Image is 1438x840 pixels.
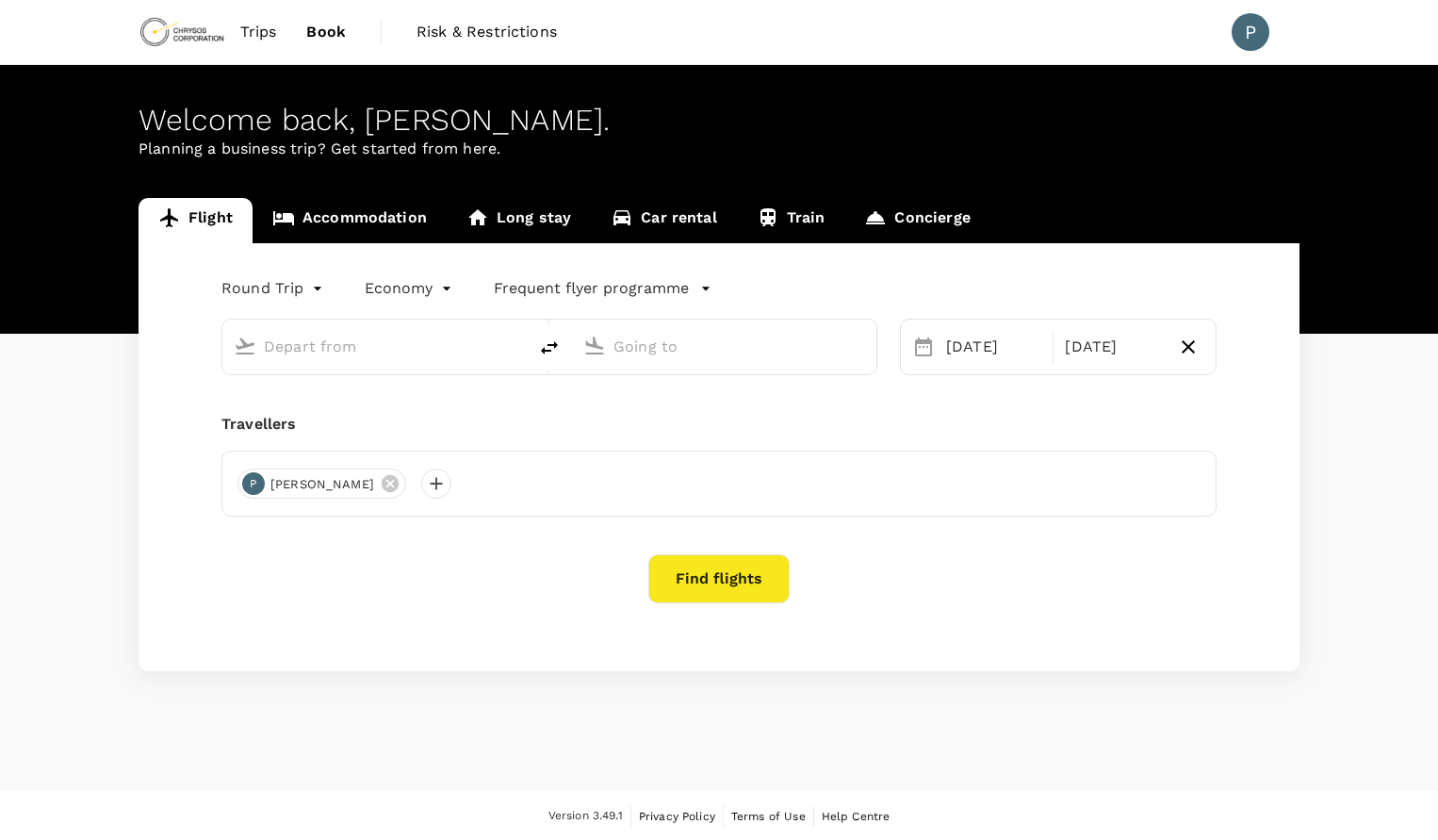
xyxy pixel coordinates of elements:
span: Terms of Use [731,810,806,823]
button: Open [863,344,867,348]
button: Find flights [648,554,790,603]
div: Round Trip [221,273,327,304]
p: Planning a business trip? Get started from here. [139,138,1299,160]
span: [PERSON_NAME] [259,475,385,494]
button: Open [514,344,517,348]
a: Train [737,198,845,243]
a: Help Centre [822,806,891,827]
a: Privacy Policy [639,806,715,827]
p: Frequent flyer programme [494,277,689,300]
div: Welcome back , [PERSON_NAME] . [139,103,1299,138]
div: Travellers [221,413,1217,436]
a: Flight [139,198,253,243]
input: Going to [613,332,837,361]
button: delete [527,325,572,371]
img: Chrysos Corporation [139,11,225,53]
button: Frequent flyer programme [494,277,711,300]
a: Long stay [447,198,591,243]
div: P [1232,13,1269,51]
span: Trips [240,21,277,43]
span: Risk & Restrictions [417,21,557,43]
span: Help Centre [822,810,891,823]
a: Accommodation [253,198,447,243]
input: Depart from [264,332,487,361]
span: Privacy Policy [639,810,715,823]
a: Concierge [844,198,989,243]
a: Terms of Use [731,806,806,827]
span: Version 3.49.1 [548,807,623,826]
div: P [242,472,265,495]
span: Book [306,21,346,43]
div: P[PERSON_NAME] [237,469,406,499]
a: Car rental [591,198,737,243]
div: Economy [365,273,456,304]
div: [DATE] [1057,328,1168,366]
div: [DATE] [939,328,1049,366]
